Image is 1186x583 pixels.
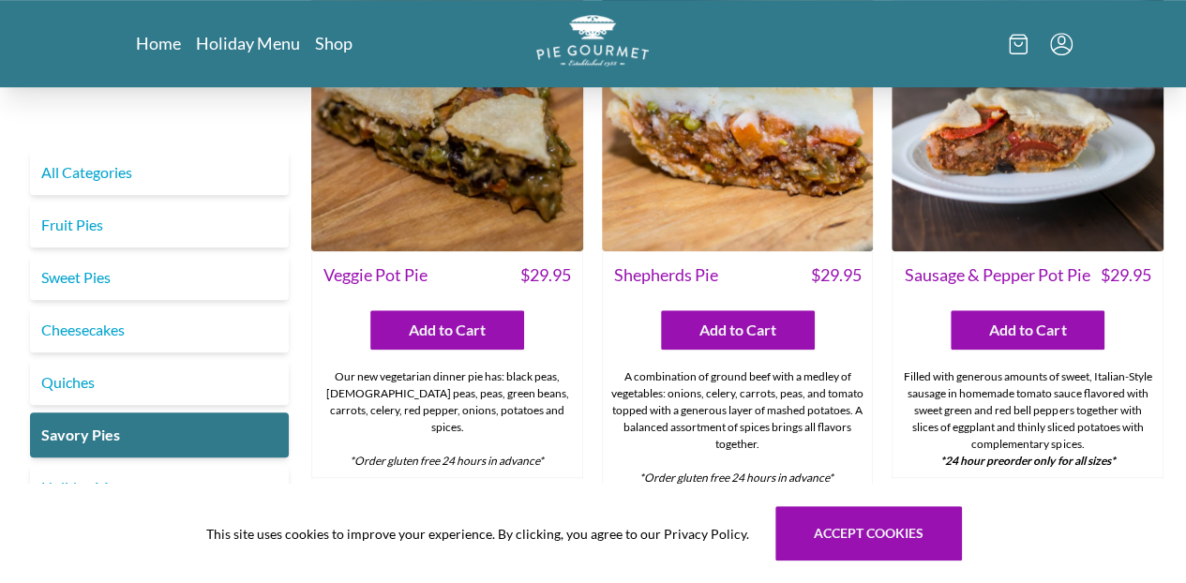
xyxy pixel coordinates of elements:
a: Holiday Menu [196,32,300,54]
a: Holiday Menu [30,465,289,510]
button: Menu [1050,33,1073,55]
span: Shepherds Pie [614,262,718,288]
a: Savory Pies [30,412,289,457]
span: Veggie Pot Pie [323,262,428,288]
span: $ 29.95 [520,262,571,288]
div: Our new vegetarian dinner pie has: black peas, [DEMOGRAPHIC_DATA] peas, peas, green beans, carrot... [312,361,582,477]
span: $ 29.95 [810,262,861,288]
em: *Order gluten free 24 hours in advance* [350,454,544,468]
div: A combination of ground beef with a medley of vegetables: onions, celery, carrots, peas, and toma... [603,361,873,494]
a: All Categories [30,150,289,195]
span: $ 29.95 [1101,262,1151,288]
span: Add to Cart [699,319,776,341]
a: Shop [315,32,353,54]
img: logo [536,15,649,67]
a: Home [136,32,181,54]
span: Add to Cart [409,319,486,341]
button: Add to Cart [951,310,1104,350]
a: Cheesecakes [30,307,289,352]
button: Accept cookies [775,506,962,561]
strong: *24 hour preorder only for all sizes* [940,454,1115,468]
span: Add to Cart [989,319,1066,341]
button: Add to Cart [661,310,815,350]
a: Sweet Pies [30,255,289,300]
div: Filled with generous amounts of sweet, Italian-Style sausage in homemade tomato sauce flavored wi... [893,361,1163,477]
a: Fruit Pies [30,202,289,247]
span: This site uses cookies to improve your experience. By clicking, you agree to our Privacy Policy. [206,524,749,544]
button: Add to Cart [370,310,524,350]
span: Sausage & Pepper Pot Pie [904,262,1089,288]
em: *Order gluten free 24 hours in advance* [639,471,833,485]
a: Logo [536,15,649,72]
a: Quiches [30,360,289,405]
